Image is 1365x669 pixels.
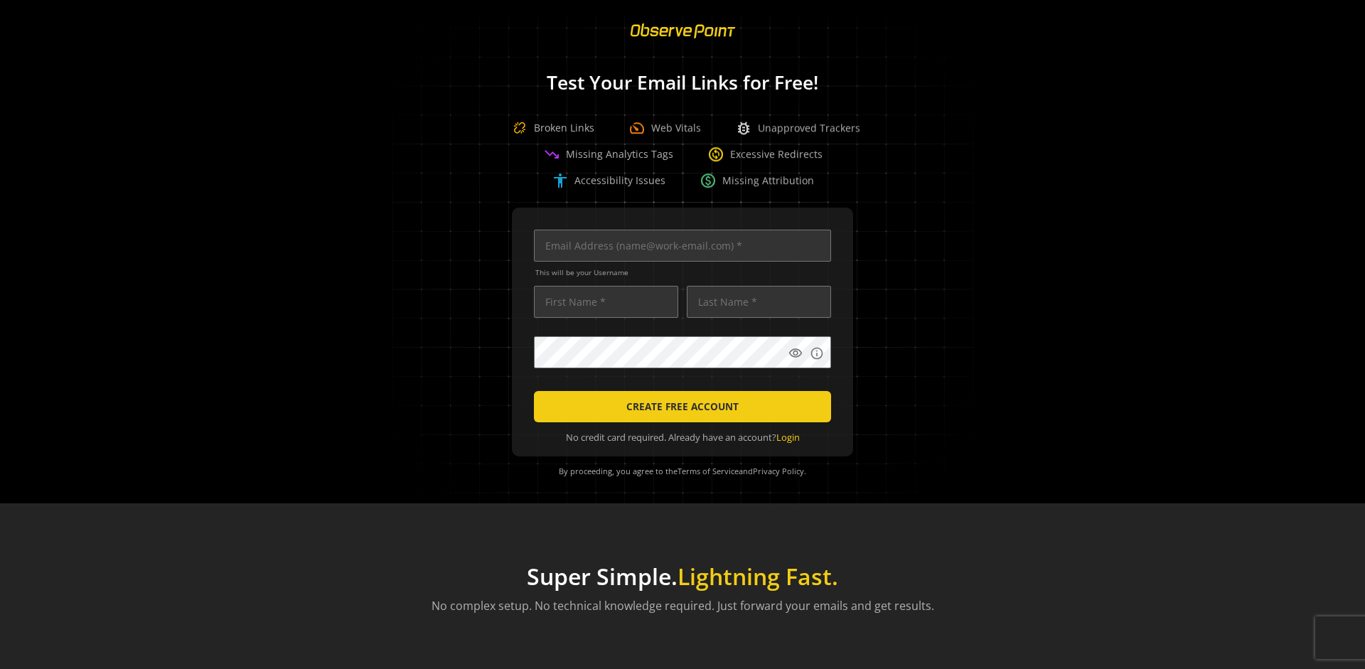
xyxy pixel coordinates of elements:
span: Lightning Fast. [678,561,838,592]
span: speed [628,119,646,137]
div: Accessibility Issues [552,172,665,189]
a: Login [776,431,800,444]
span: This will be your Username [535,267,831,277]
input: Last Name * [687,286,831,318]
a: ObservePoint Homepage [621,33,744,46]
div: Broken Links [505,114,594,142]
div: By proceeding, you agree to the and . [530,456,835,486]
input: Email Address (name@work-email.com) * [534,230,831,262]
a: Privacy Policy [753,466,804,476]
span: paid [700,172,717,189]
h1: Super Simple. [432,563,934,590]
span: CREATE FREE ACCOUNT [626,394,739,419]
img: Broken Link [505,114,534,142]
div: Excessive Redirects [707,146,823,163]
div: No credit card required. Already have an account? [534,431,831,444]
p: No complex setup. No technical knowledge required. Just forward your emails and get results. [432,597,934,614]
span: trending_down [543,146,560,163]
span: bug_report [735,119,752,137]
mat-icon: info [810,346,824,360]
div: Unapproved Trackers [735,119,860,137]
div: Missing Analytics Tags [543,146,673,163]
input: First Name * [534,286,678,318]
a: Terms of Service [678,466,739,476]
div: Missing Attribution [700,172,814,189]
button: CREATE FREE ACCOUNT [534,391,831,422]
mat-icon: visibility [788,346,803,360]
h1: Test Your Email Links for Free! [370,73,995,93]
span: change_circle [707,146,724,163]
span: accessibility [552,172,569,189]
div: Web Vitals [628,119,701,137]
